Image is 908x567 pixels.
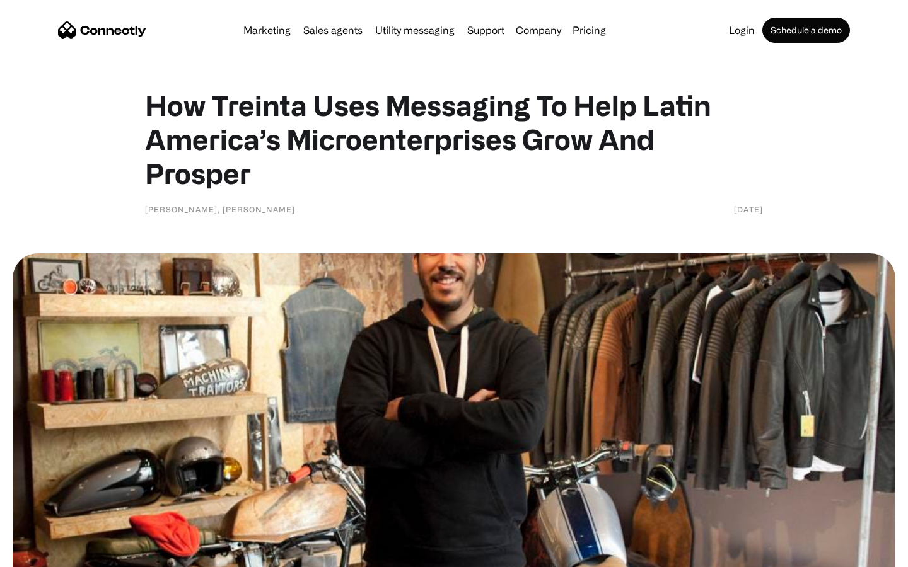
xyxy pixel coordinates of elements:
div: [PERSON_NAME], [PERSON_NAME] [145,203,295,215]
ul: Language list [25,545,76,563]
div: Company [516,21,561,39]
aside: Language selected: English [13,545,76,563]
a: Marketing [238,25,296,35]
a: Pricing [567,25,611,35]
a: Login [724,25,760,35]
a: Support [462,25,509,35]
a: Schedule a demo [762,18,850,43]
h1: How Treinta Uses Messaging To Help Latin America’s Microenterprises Grow And Prosper [145,88,763,190]
a: Sales agents [298,25,368,35]
a: Utility messaging [370,25,460,35]
div: [DATE] [734,203,763,215]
